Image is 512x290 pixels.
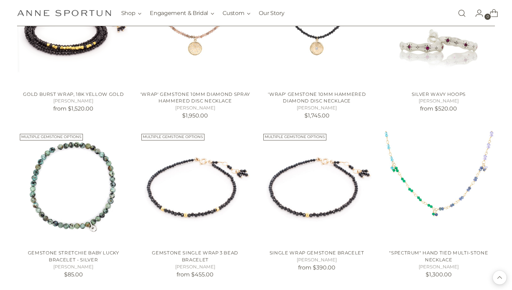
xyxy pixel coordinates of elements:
[140,91,250,104] a: 'Wrap' Gemstone 10mm Diamond Spray Hammered Disc Necklace
[304,112,329,119] span: $1,745.00
[382,98,495,105] h5: [PERSON_NAME]
[139,270,252,279] p: from $455.00
[382,105,495,113] p: from $520.00
[259,6,284,21] a: Our Story
[268,91,366,104] a: 'Wrap' Gemstone 10mm Hammered Diamond Disc Necklace
[150,6,214,21] button: Engagement & Bridal
[493,271,506,284] button: Back to top
[139,105,252,112] h5: [PERSON_NAME]
[223,6,250,21] button: Custom
[64,271,83,278] span: $85.00
[412,91,466,97] a: Silver Wavy Hoops
[484,6,498,20] a: Open cart modal
[17,105,130,113] p: from $1,520.00
[182,112,208,119] span: $1,950.00
[139,264,252,270] h5: [PERSON_NAME]
[261,264,374,272] p: from $390.00
[389,250,488,262] a: "Spectrum" Hand Tied Multi-Stone Necklace
[455,6,469,20] a: Open search modal
[139,131,252,244] a: Gemstone Single Wrap 3 Bead Bracelet
[470,6,483,20] a: Go to the account page
[17,10,111,16] a: Anne Sportun Fine Jewellery
[426,271,452,278] span: $1,300.00
[152,250,238,262] a: Gemstone Single Wrap 3 Bead Bracelet
[270,250,364,255] a: Single Wrap Gemstone Bracelet
[121,6,142,21] button: Shop
[382,264,495,270] h5: [PERSON_NAME]
[28,250,119,262] a: Gemstone Stretchie Baby Lucky Bracelet - Silver
[17,264,130,270] h5: [PERSON_NAME]
[17,131,130,244] a: Gemstone Stretchie Baby Lucky Bracelet - Silver
[23,91,124,97] a: Gold Burst Wrap, 18K Yellow Gold
[484,14,491,20] span: 0
[261,257,374,264] h5: [PERSON_NAME]
[261,131,374,244] a: Single Wrap Gemstone Bracelet
[17,98,130,105] h5: [PERSON_NAME]
[261,105,374,112] h5: [PERSON_NAME]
